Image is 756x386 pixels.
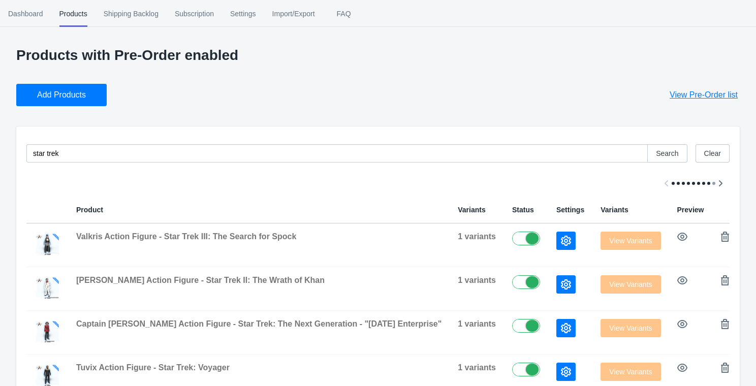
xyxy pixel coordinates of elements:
[670,90,738,100] span: View Pre-Order list
[711,174,730,192] button: Scroll table right one column
[657,84,750,106] button: View Pre-Order list
[76,319,442,328] span: Captain [PERSON_NAME] Action Figure - Star Trek: The Next Generation - "[DATE] Enterprise"
[601,206,628,214] span: Variants
[8,1,43,27] span: Dashboard
[35,319,60,343] img: StarTrek_1000x1000_Characters_Garrett_1ae6a114-d1cc-4a4f-bbb5-84ddbd01d59a.png
[16,84,107,106] button: Add Products
[556,206,584,214] span: Settings
[512,206,534,214] span: Status
[704,149,721,157] span: Clear
[458,206,485,214] span: Variants
[104,1,159,27] span: Shipping Backlog
[272,1,315,27] span: Import/Export
[458,363,496,372] span: 1 variants
[677,206,704,214] span: Preview
[26,144,648,163] input: Search products in pre-order list
[76,232,296,241] span: Valkris Action Figure - Star Trek III: The Search for Spock
[656,149,678,157] span: Search
[230,1,256,27] span: Settings
[76,276,325,284] span: [PERSON_NAME] Action Figure - Star Trek II: The Wrath of Khan
[16,47,740,63] p: Products with Pre-Order enabled
[76,363,230,372] span: Tuvix Action Figure - Star Trek: Voyager
[696,144,730,163] button: Clear
[76,206,103,214] span: Product
[458,276,496,284] span: 1 variants
[331,1,357,27] span: FAQ
[35,275,60,300] img: StarTrek_1000x1000_Characters_Preston_6bbab463-6f13-4c31-91ca-1bc9a8a203ec.png
[59,1,87,27] span: Products
[647,144,687,163] button: Search
[458,319,496,328] span: 1 variants
[458,232,496,241] span: 1 variants
[175,1,214,27] span: Subscription
[35,232,60,256] img: StarTrek_1000x1000_Characters_Valkris_c4cf0a1d-bd34-4ece-8629-e7a221b728a1.png
[37,90,86,100] span: Add Products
